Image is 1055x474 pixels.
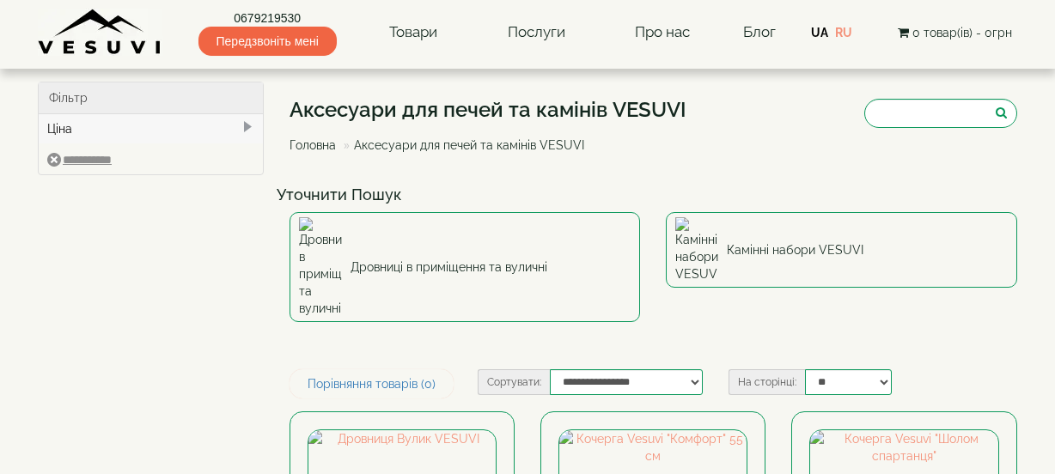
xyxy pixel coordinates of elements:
li: Аксесуари для печей та камінів VESUVI [339,137,584,154]
a: UA [811,26,828,39]
img: Завод VESUVI [38,9,162,56]
img: Дровниці в приміщення та вуличні [299,217,342,317]
a: Послуги [491,13,582,52]
a: Головна [290,138,336,152]
a: Про нас [618,13,707,52]
div: Ціна [39,114,263,143]
a: Блог [743,23,776,40]
a: Порівняння товарів (0) [290,369,454,398]
a: 0679219530 [198,9,337,27]
a: Дровниці в приміщення та вуличні Дровниці в приміщення та вуличні [290,212,641,322]
img: Камінні набори VESUVI [675,217,718,283]
div: Фільтр [39,82,263,114]
h4: Уточнити Пошук [277,186,1031,204]
label: На сторінці: [729,369,805,395]
label: Сортувати: [478,369,550,395]
h1: Аксесуари для печей та камінів VESUVI [290,99,686,121]
a: RU [835,26,852,39]
span: 0 товар(ів) - 0грн [912,26,1012,39]
button: 0 товар(ів) - 0грн [893,23,1017,42]
a: Товари [372,13,454,52]
a: Камінні набори VESUVI Камінні набори VESUVI [666,212,1017,288]
span: Передзвоніть мені [198,27,337,56]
